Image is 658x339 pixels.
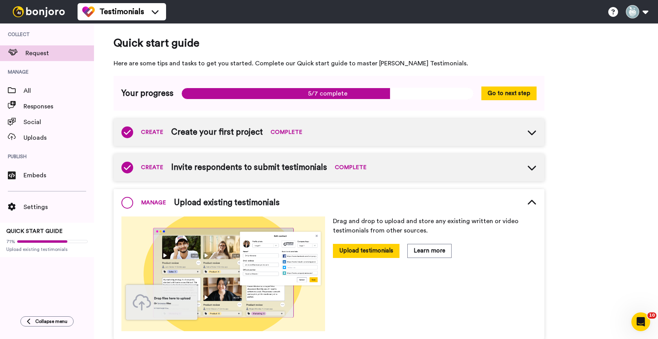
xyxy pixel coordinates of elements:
[271,128,302,136] span: COMPLETE
[181,88,474,99] span: 5/7 complete
[171,162,327,173] span: Invite respondents to submit testimonials
[114,59,544,68] span: Here are some tips and tasks to get you started. Complete our Quick start guide to master [PERSON...
[23,117,94,127] span: Social
[35,318,67,325] span: Collapse menu
[23,171,94,180] span: Embeds
[23,102,94,111] span: Responses
[647,312,656,319] span: 10
[23,202,94,212] span: Settings
[407,244,452,258] button: Learn more
[23,86,94,96] span: All
[20,316,74,326] button: Collapse menu
[141,199,166,207] span: MANAGE
[114,35,544,51] span: Quick start guide
[141,164,163,171] span: CREATE
[481,87,537,100] button: Go to next step
[82,5,95,18] img: tm-color.svg
[23,133,94,142] span: Uploads
[6,246,88,252] span: Upload existing testimonials
[121,88,174,99] span: Your progress
[335,164,367,171] span: COMPLETE
[6,238,15,245] span: 71%
[174,197,280,209] span: Upload existing testimonials
[333,244,399,258] button: Upload testimonials
[99,6,144,17] span: Testimonials
[141,128,163,136] span: CREATE
[631,312,650,331] iframe: Intercom live chat
[6,229,63,234] span: QUICK START GUIDE
[9,6,68,17] img: bj-logo-header-white.svg
[171,126,263,138] span: Create your first project
[25,49,94,58] span: Request
[121,216,325,331] img: 4a9e73a18bff383a38bab373c66e12b8.png
[333,216,537,235] p: Drag and drop to upload and store any existing written or video testimonials from other sources.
